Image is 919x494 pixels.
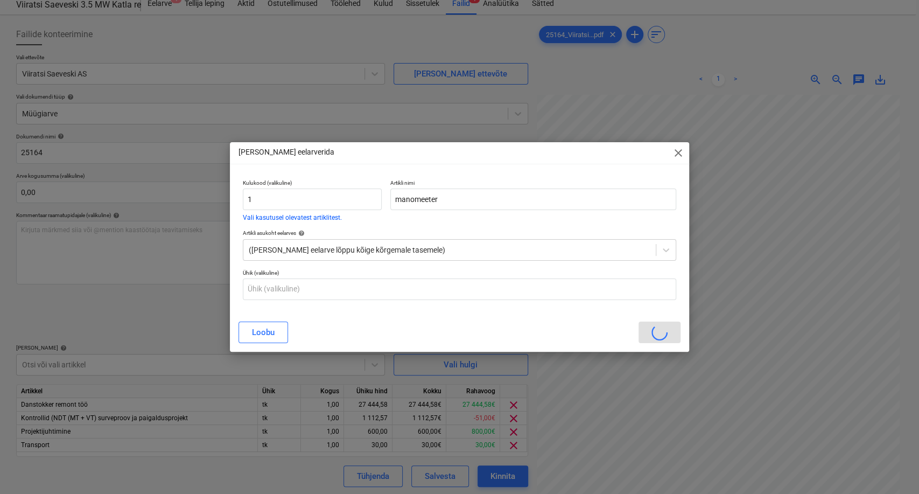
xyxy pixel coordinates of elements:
[243,179,382,189] p: Kulukood (valikuline)
[238,147,334,158] p: [PERSON_NAME] eelarverida
[296,230,305,236] span: help
[238,322,288,343] button: Loobu
[390,179,677,189] p: Artikli nimi
[243,269,677,279] p: Ühik (valikuline)
[252,325,275,339] div: Loobu
[243,229,677,236] div: Artikli asukoht eelarves
[243,279,677,300] input: Ühik (valikuline)
[672,147,685,159] span: close
[243,214,342,221] button: Vali kasutusel olevatest artiklitest.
